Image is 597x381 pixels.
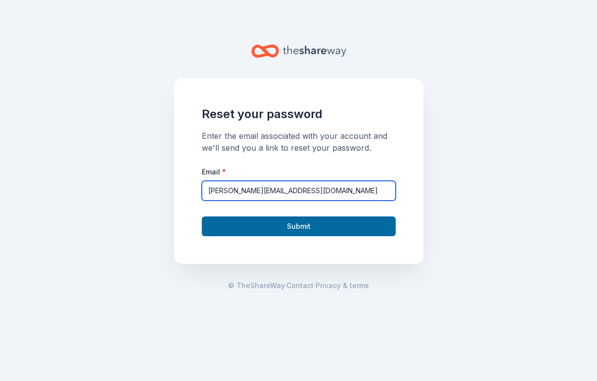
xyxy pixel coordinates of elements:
[202,106,396,122] h1: Reset your password
[202,167,226,177] label: Email
[228,280,369,292] span: · ·
[251,40,346,63] a: Home
[202,216,396,236] button: Submit
[316,280,369,292] a: Privacy & terms
[202,130,396,154] div: Enter the email associated with your account and we'll send you a link to reset your password.
[286,280,314,292] a: Contact
[228,281,284,290] span: © TheShareWay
